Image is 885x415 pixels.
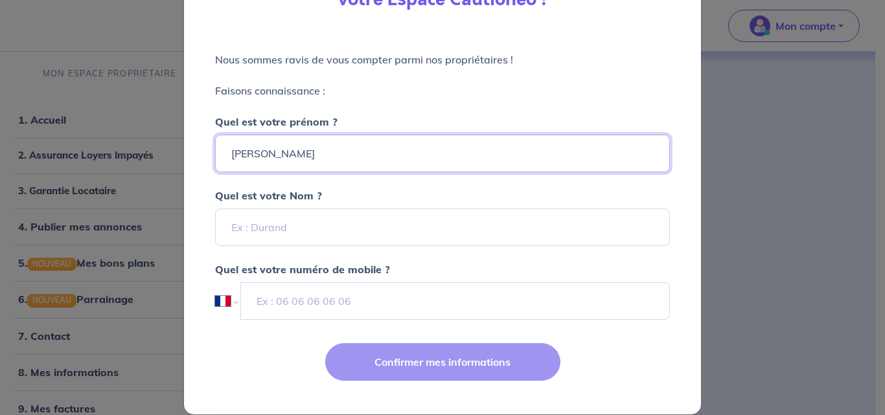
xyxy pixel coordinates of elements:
[215,115,338,128] strong: Quel est votre prénom ?
[215,135,670,172] input: Ex : Martin
[215,83,670,98] p: Faisons connaissance :
[215,52,670,67] p: Nous sommes ravis de vous compter parmi nos propriétaires !
[215,189,322,202] strong: Quel est votre Nom ?
[240,282,670,320] input: Ex : 06 06 06 06 06
[215,263,390,276] strong: Quel est votre numéro de mobile ?
[215,208,670,246] input: Ex : Durand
